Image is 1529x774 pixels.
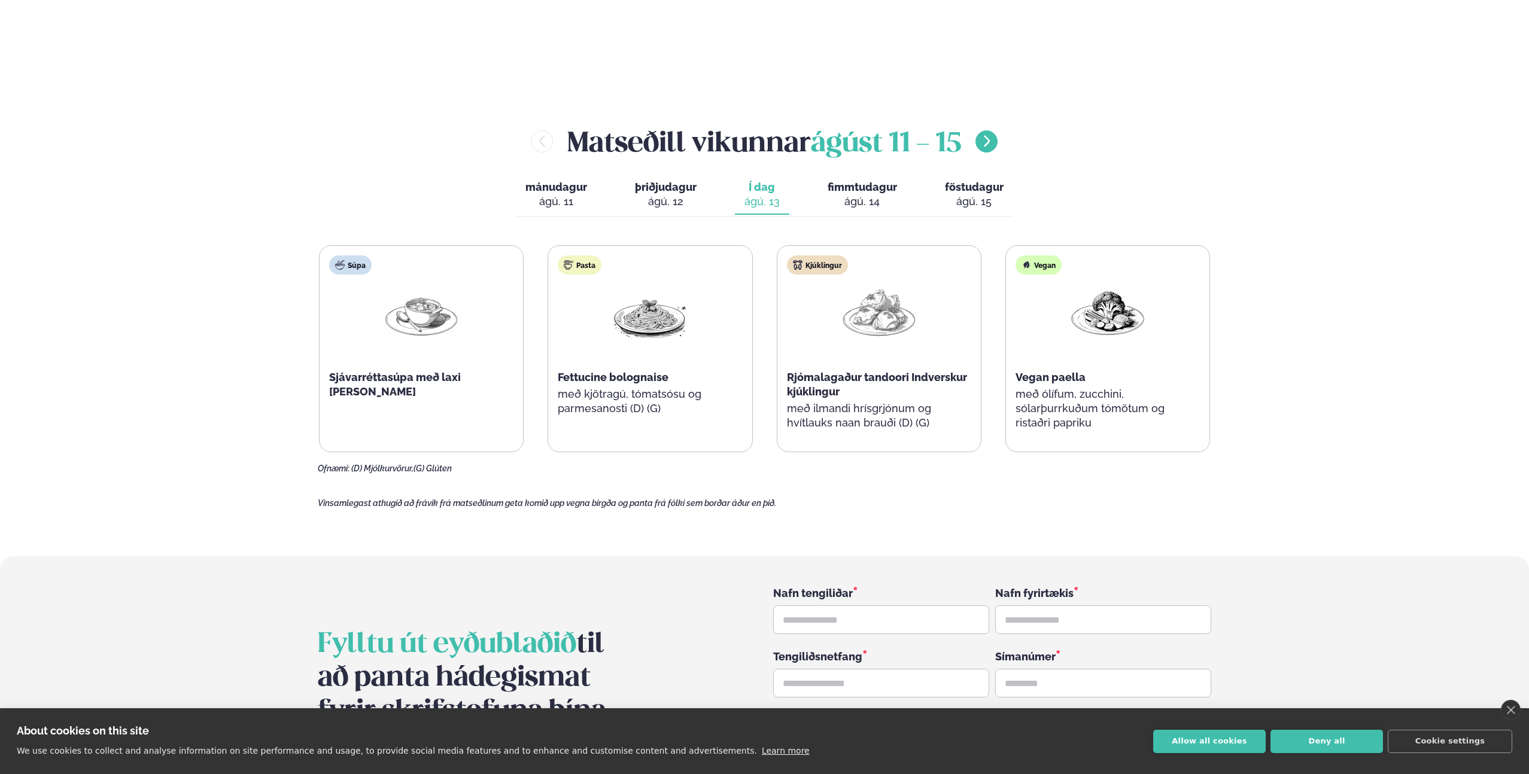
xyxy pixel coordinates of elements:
[329,371,461,398] span: Sjávarréttasúpa með laxi [PERSON_NAME]
[793,260,803,270] img: chicken.svg
[612,284,688,340] img: Spagetti.png
[744,194,780,209] div: ágú. 13
[1069,284,1146,340] img: Vegan.png
[773,585,989,601] div: Nafn tengiliðar
[787,255,848,275] div: Kjúklingur
[773,648,989,664] div: Tengiliðsnetfang
[17,724,149,737] strong: About cookies on this site
[351,464,414,473] span: (D) Mjólkurvörur,
[1270,730,1383,753] button: Deny all
[811,131,961,157] span: ágúst 11 - 15
[735,175,789,215] button: Í dag ágú. 13
[558,387,742,416] p: með kjötragú, tómatsósu og parmesanosti (D) (G)
[625,175,706,215] button: þriðjudagur ágú. 12
[318,464,349,473] span: Ofnæmi:
[558,255,601,275] div: Pasta
[318,628,633,729] h2: til að panta hádegismat fyrir skrifstofuna þína
[567,122,961,161] h2: Matseðill vikunnar
[525,194,587,209] div: ágú. 11
[995,585,1211,601] div: Nafn fyrirtækis
[975,130,998,153] button: menu-btn-right
[935,175,1013,215] button: föstudagur ágú. 15
[383,284,460,340] img: Soup.png
[635,181,697,193] span: þriðjudagur
[841,284,917,340] img: Chicken-thighs.png
[1022,260,1031,270] img: Vegan.svg
[1016,255,1062,275] div: Vegan
[828,194,897,209] div: ágú. 14
[1016,371,1086,383] span: Vegan paella
[1388,730,1512,753] button: Cookie settings
[335,260,345,270] img: soup.svg
[558,371,668,383] span: Fettucine bolognaise
[525,181,587,193] span: mánudagur
[945,194,1004,209] div: ágú. 15
[516,175,597,215] button: mánudagur ágú. 11
[564,260,573,270] img: pasta.svg
[635,194,697,209] div: ágú. 12
[787,401,971,430] p: með ilmandi hrísgrjónum og hvítlauks naan brauði (D) (G)
[1016,387,1200,430] p: með ólífum, zucchini, sólarþurrkuðum tómötum og ristaðri papriku
[318,498,776,508] span: Vinsamlegast athugið að frávik frá matseðlinum geta komið upp vegna birgða og panta frá fólki sem...
[17,746,757,755] p: We use cookies to collect and analyse information on site performance and usage, to provide socia...
[995,648,1211,664] div: Símanúmer
[318,632,576,658] span: Fylltu út eyðublaðið
[329,255,372,275] div: Súpa
[414,464,452,473] span: (G) Glúten
[945,181,1004,193] span: föstudagur
[531,130,553,153] button: menu-btn-left
[744,180,780,194] span: Í dag
[1501,700,1521,720] a: close
[828,181,897,193] span: fimmtudagur
[787,371,967,398] span: Rjómalagaður tandoori Indverskur kjúklingur
[762,746,810,755] a: Learn more
[818,175,907,215] button: fimmtudagur ágú. 14
[1153,730,1266,753] button: Allow all cookies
